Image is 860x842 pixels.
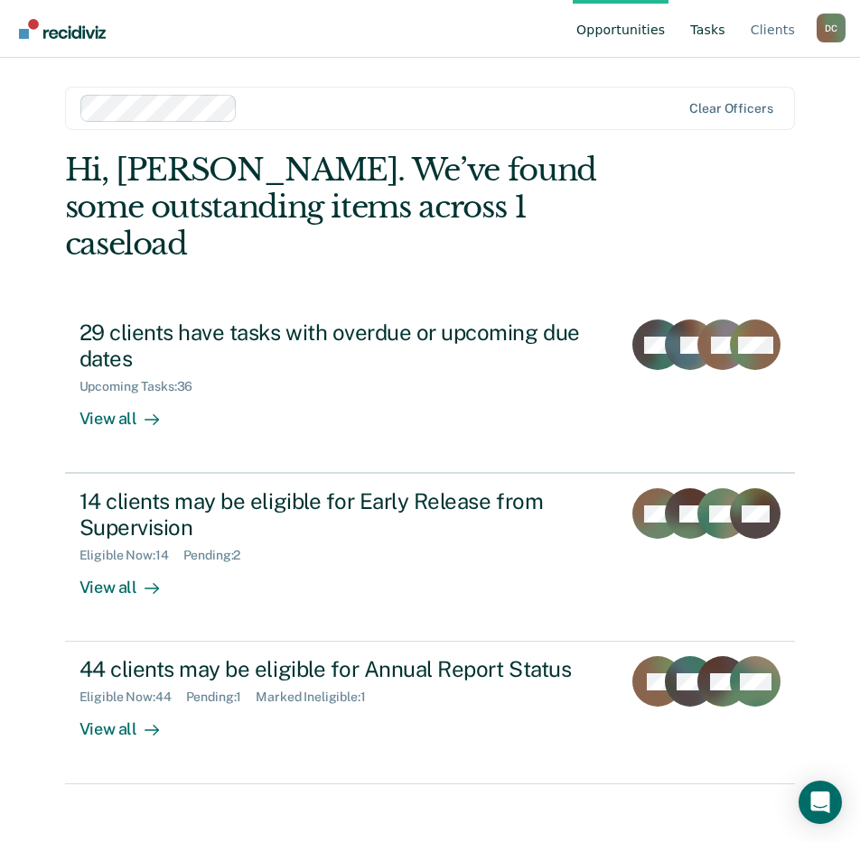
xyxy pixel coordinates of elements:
button: Profile dropdown button [817,14,846,42]
div: Eligible Now : 14 [79,548,183,563]
a: 44 clients may be eligible for Annual Report StatusEligible Now:44Pending:1Marked Ineligible:1Vie... [65,642,796,783]
div: Pending : 2 [183,548,256,563]
div: Hi, [PERSON_NAME]. We’ve found some outstanding items across 1 caseload [65,152,650,262]
div: Pending : 1 [186,689,257,705]
div: View all [79,563,181,598]
div: Upcoming Tasks : 36 [79,379,208,394]
div: Marked Ineligible : 1 [256,689,379,705]
div: Eligible Now : 44 [79,689,186,705]
div: 44 clients may be eligible for Annual Report Status [79,656,608,682]
div: 14 clients may be eligible for Early Release from Supervision [79,488,608,541]
div: Clear officers [689,101,772,116]
img: Recidiviz [19,19,106,39]
div: Open Intercom Messenger [799,781,842,824]
a: 14 clients may be eligible for Early Release from SupervisionEligible Now:14Pending:2View all [65,473,796,642]
div: 29 clients have tasks with overdue or upcoming due dates [79,319,608,372]
div: View all [79,394,181,430]
div: D C [817,14,846,42]
a: 29 clients have tasks with overdue or upcoming due datesUpcoming Tasks:36View all [65,305,796,473]
div: View all [79,705,181,740]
